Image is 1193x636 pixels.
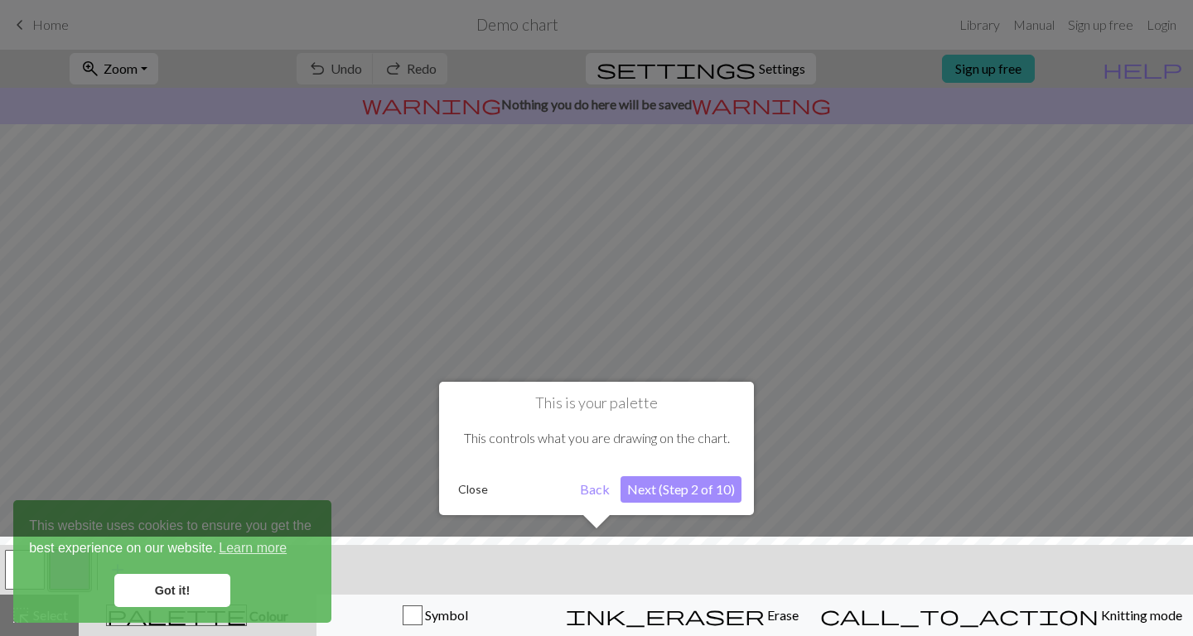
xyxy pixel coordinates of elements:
button: Next (Step 2 of 10) [621,476,741,503]
button: Back [573,476,616,503]
div: This is your palette [439,382,754,515]
button: Close [452,477,495,502]
div: This controls what you are drawing on the chart. [452,412,741,464]
h1: This is your palette [452,394,741,412]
